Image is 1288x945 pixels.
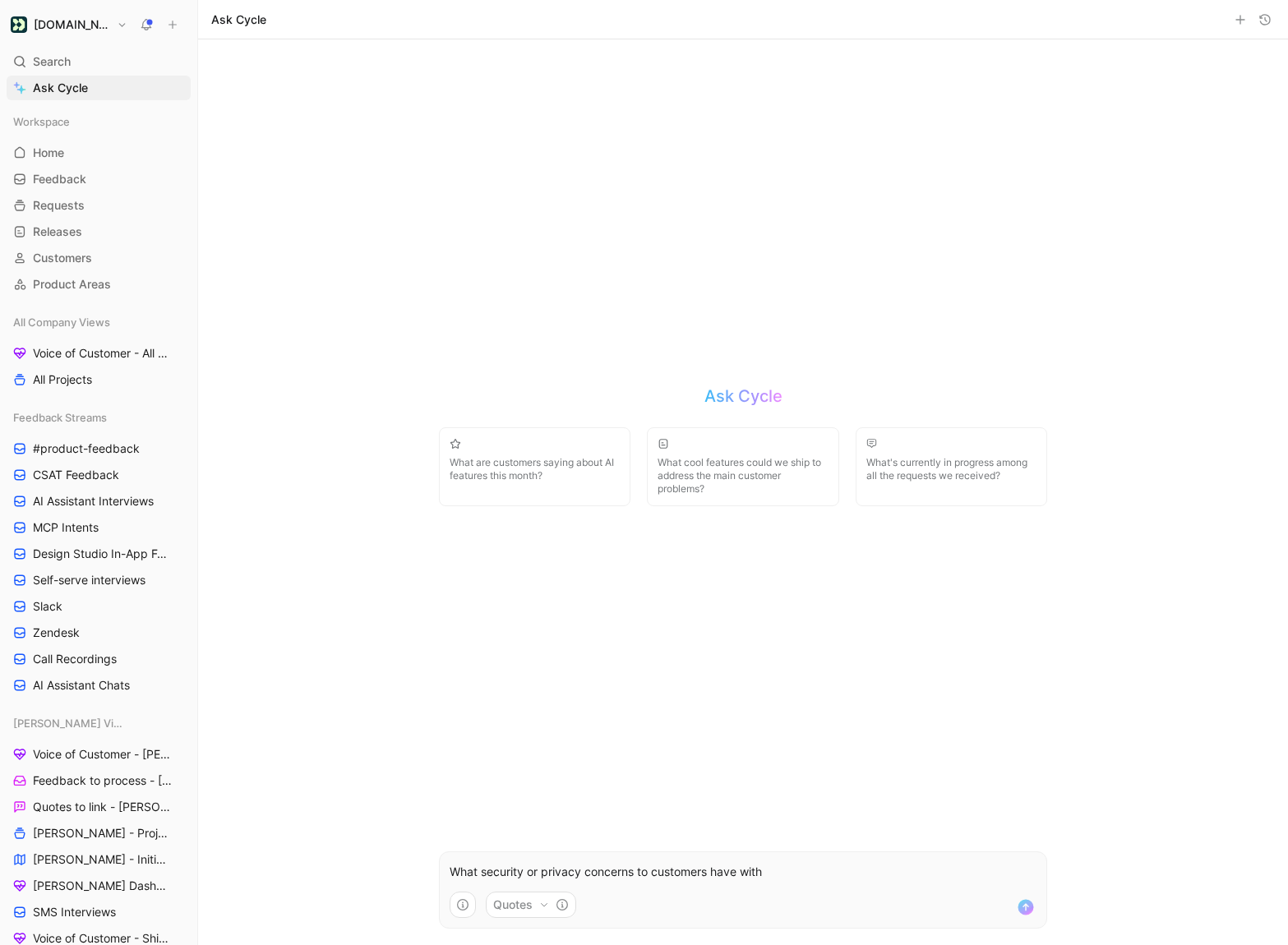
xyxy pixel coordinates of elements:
span: What's currently in progress among all the requests we received? [866,456,1036,482]
div: All Company ViewsVoice of Customer - All AreasAll Projects [7,310,191,392]
span: Customers [33,250,92,266]
a: [PERSON_NAME] Dashboard [7,874,191,898]
div: Feedback Streams [7,405,191,430]
span: Feedback to process - [PERSON_NAME] [33,772,173,789]
span: SMS Interviews [33,904,116,920]
span: Design Studio In-App Feedback [33,546,171,562]
span: Slack [33,598,62,615]
button: What are customers saying about AI features this month? [439,427,630,506]
span: #product-feedback [33,440,140,457]
a: Self-serve interviews [7,568,191,592]
span: Quotes to link - [PERSON_NAME] [33,799,171,815]
a: #product-feedback [7,436,191,461]
div: [PERSON_NAME] Views [7,711,191,735]
span: MCP Intents [33,519,99,536]
div: Feedback Streams#product-feedbackCSAT FeedbackAI Assistant InterviewsMCP IntentsDesign Studio In-... [7,405,191,698]
a: AI Assistant Chats [7,673,191,698]
a: Design Studio In-App Feedback [7,542,191,566]
span: Call Recordings [33,651,117,667]
span: AI Assistant Chats [33,677,130,694]
div: Search [7,49,191,74]
a: Feedback [7,167,191,191]
a: Quotes to link - [PERSON_NAME] [7,795,191,819]
span: Workspace [13,113,70,130]
a: Customers [7,246,191,270]
span: Voice of Customer - [PERSON_NAME] [33,746,173,763]
a: Slack [7,594,191,619]
a: SMS Interviews [7,900,191,924]
button: Quotes [486,892,576,918]
span: Releases [33,224,82,240]
a: [PERSON_NAME] - Initiatives [7,847,191,872]
a: Zendesk [7,620,191,645]
a: Voice of Customer - All Areas [7,341,191,366]
span: Self-serve interviews [33,572,145,588]
a: Call Recordings [7,647,191,671]
span: Home [33,145,64,161]
span: Search [33,52,71,71]
a: All Projects [7,367,191,392]
span: [PERSON_NAME] - Initiatives [33,851,169,868]
p: What security or privacy concerns to customers have with [450,862,1036,882]
span: What cool features could we ship to address the main customer problems? [658,456,828,496]
span: Ask Cycle [33,78,88,98]
span: Feedback Streams [13,409,107,426]
a: Releases [7,219,191,244]
img: Customer.io [11,16,27,33]
a: Product Areas [7,272,191,297]
span: All Projects [33,371,92,388]
a: CSAT Feedback [7,463,191,487]
a: MCP Intents [7,515,191,540]
span: [PERSON_NAME] Views [13,715,125,731]
h2: Ask Cycle [704,385,782,408]
button: What's currently in progress among all the requests we received? [856,427,1047,506]
h1: Ask Cycle [211,12,266,28]
span: [PERSON_NAME] - Projects [33,825,169,841]
span: All Company Views [13,314,110,330]
button: What cool features could we ship to address the main customer problems? [647,427,838,506]
a: Home [7,141,191,165]
span: [PERSON_NAME] Dashboard [33,878,169,894]
span: What are customers saying about AI features this month? [450,456,620,482]
span: CSAT Feedback [33,467,119,483]
a: Feedback to process - [PERSON_NAME] [7,768,191,793]
a: Ask Cycle [7,76,191,100]
span: AI Assistant Interviews [33,493,154,509]
a: [PERSON_NAME] - Projects [7,821,191,846]
h1: [DOMAIN_NAME] [34,17,110,32]
span: Requests [33,197,85,214]
div: All Company Views [7,310,191,334]
a: Voice of Customer - [PERSON_NAME] [7,742,191,767]
div: Workspace [7,109,191,134]
span: Zendesk [33,625,80,641]
a: AI Assistant Interviews [7,489,191,514]
button: Customer.io[DOMAIN_NAME] [7,13,132,36]
span: Feedback [33,171,86,187]
a: Requests [7,193,191,218]
span: Voice of Customer - All Areas [33,345,169,362]
span: Product Areas [33,276,111,293]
